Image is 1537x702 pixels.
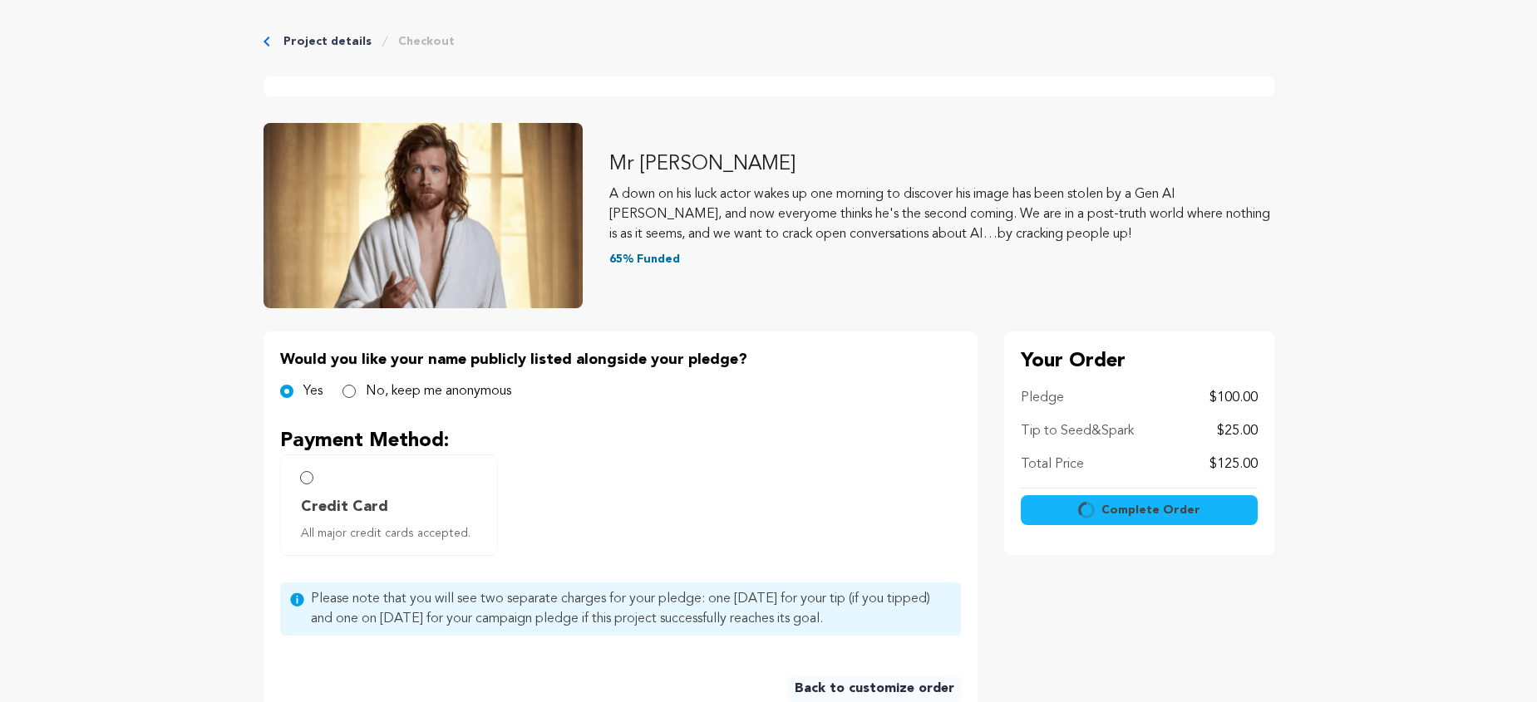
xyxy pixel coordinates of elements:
p: 65% Funded [609,251,1274,268]
p: Your Order [1021,348,1258,375]
p: $100.00 [1209,388,1258,408]
button: Complete Order [1021,495,1258,525]
label: Yes [303,381,323,401]
p: Total Price [1021,454,1084,474]
p: A down on his luck actor wakes up one morning to discover his image has been stolen by a Gen AI [... [609,184,1274,244]
a: Project details [283,33,372,50]
div: Breadcrumb [264,33,1274,50]
p: Would you like your name publicly listed alongside your pledge? [280,348,961,371]
p: Payment Method: [280,428,961,454]
img: Mr Jesus image [264,123,583,308]
p: Tip to Seed&Spark [1021,421,1134,441]
a: Checkout [398,33,455,50]
p: Mr [PERSON_NAME] [609,151,1274,178]
p: $125.00 [1209,454,1258,474]
span: Credit Card [301,495,388,518]
p: Pledge [1021,388,1064,408]
span: Complete Order [1101,502,1200,518]
a: Back to customize order [788,675,961,702]
p: $25.00 [1217,421,1258,441]
span: All major credit cards accepted. [301,525,484,542]
span: Please note that you will see two separate charges for your pledge: one [DATE] for your tip (if y... [311,589,951,629]
label: No, keep me anonymous [366,381,511,401]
